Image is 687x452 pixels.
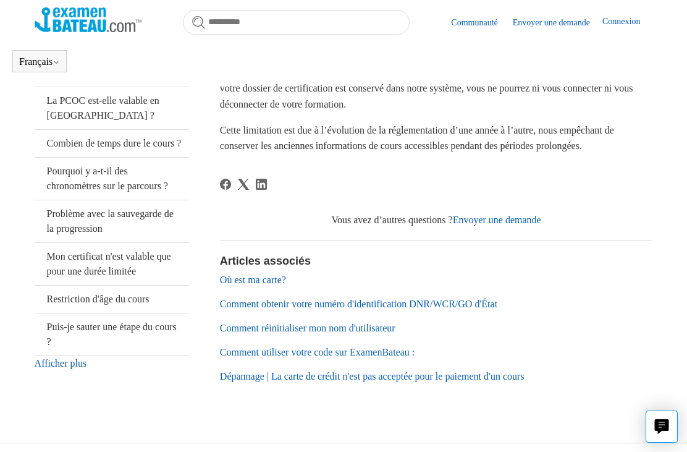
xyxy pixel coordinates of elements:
[453,215,541,225] a: Envoyer une demande
[19,56,60,67] button: Français
[35,358,87,369] a: Afficher plus
[35,313,189,356] a: Puis-je sauter une étape du cours ?
[256,179,267,190] svg: Partager cette page sur LinkedIn
[220,371,525,382] a: Dépannage | La carte de crédit n'est pas acceptée pour le paiement d'un cours
[220,275,286,285] a: Où est ma carte?
[220,213,653,228] div: Vous avez d’autres questions ?
[256,179,267,190] a: LinkedIn
[35,286,189,313] a: Restriction d'âge du cours
[220,49,653,112] p: Si vous avez terminé votre formation de licence il y a plusieurs années et que vous essayez de vo...
[238,179,249,190] a: X Corp
[646,411,678,443] button: Live chat
[35,7,141,32] img: Page d’accueil du Centre d’aide Examen Bateau
[35,158,189,200] a: Pourquoi y a-t-il des chronomètres sur le parcours ?
[238,179,249,190] svg: Partager cette page sur X Corp
[220,122,653,154] p: Cette limitation est due à l’évolution de la réglementation d’une année à l’autre, nous empêchant...
[220,179,231,190] a: Facebook
[602,15,652,30] a: Connexion
[183,10,410,35] input: Rechercher
[451,16,510,29] a: Communauté
[513,16,602,29] a: Envoyer une demande
[35,243,189,285] a: Mon certificat n'est valable que pour une durée limitée
[35,200,189,242] a: Problème avec la sauvegarde de la progression
[220,253,653,270] h2: Articles associés
[35,130,189,157] a: Combien de temps dure le cours ?
[220,323,395,333] a: Comment réinitialiser mon nom d'utilisateur
[220,347,415,357] a: Comment utiliser votre code sur ExamenBateau :
[220,179,231,190] svg: Partager cette page sur Facebook
[35,87,189,129] a: La PCOC est-elle valable en [GEOGRAPHIC_DATA] ?
[220,299,497,309] a: Comment obtenir votre numéro d'identification DNR/WCR/GO d'État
